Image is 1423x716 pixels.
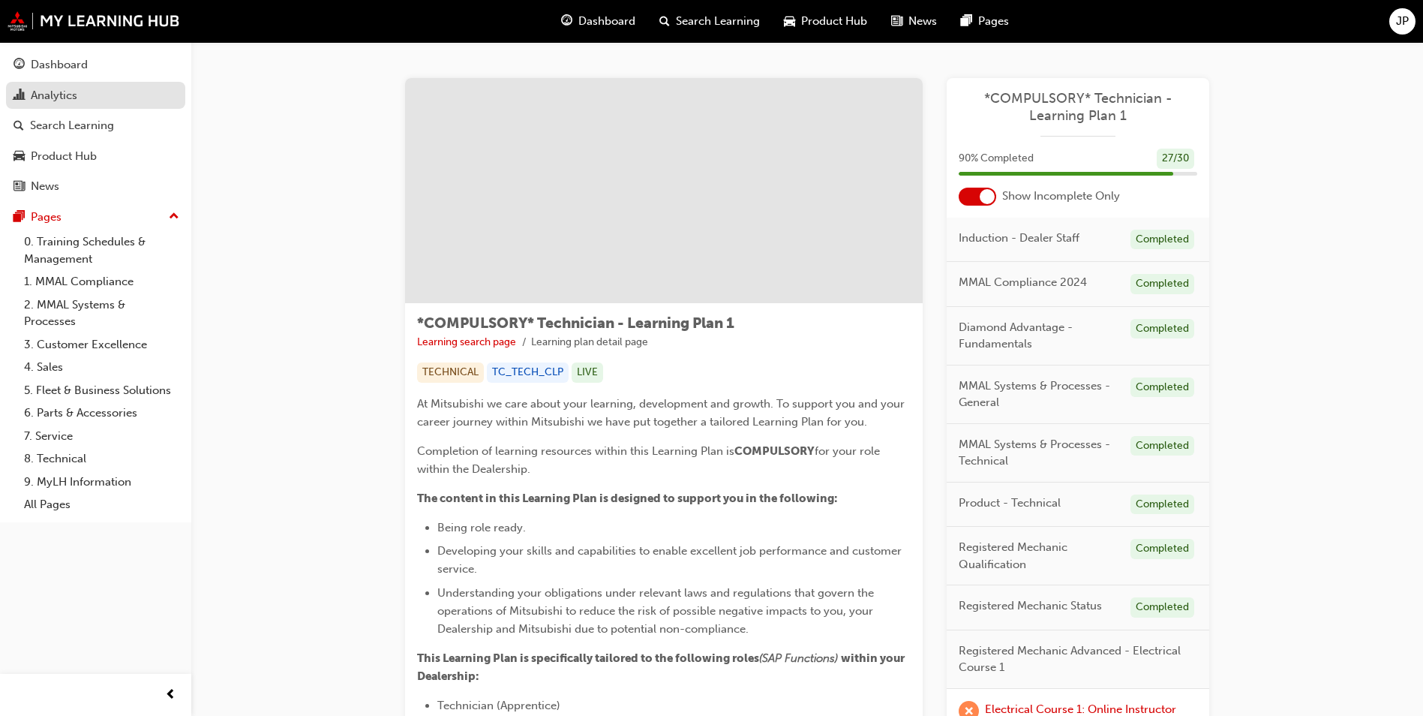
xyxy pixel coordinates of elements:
[1130,230,1194,250] div: Completed
[18,356,185,379] a: 4. Sales
[959,274,1087,291] span: MMAL Compliance 2024
[31,56,88,74] div: Dashboard
[18,402,185,425] a: 6. Parts & Accessories
[417,314,734,332] span: *COMPULSORY* Technician - Learning Plan 1
[1389,8,1415,35] button: JP
[959,436,1118,470] span: MMAL Systems & Processes - Technical
[31,209,62,226] div: Pages
[417,444,883,476] span: for your role within the Dealership.
[6,51,185,79] a: Dashboard
[169,207,179,227] span: up-icon
[417,651,759,665] span: This Learning Plan is specifically tailored to the following roles
[959,150,1034,167] span: 90 % Completed
[1130,539,1194,559] div: Completed
[18,493,185,516] a: All Pages
[14,119,24,133] span: search-icon
[6,143,185,170] a: Product Hub
[891,12,902,31] span: news-icon
[6,82,185,110] a: Analytics
[772,6,879,37] a: car-iconProduct Hub
[1002,188,1120,205] span: Show Incomplete Only
[959,642,1185,676] span: Registered Mechanic Advanced - Electrical Course 1
[437,699,560,712] span: Technician (Apprentice)
[417,651,907,683] span: within your Dealership:
[1130,274,1194,294] div: Completed
[1130,597,1194,618] div: Completed
[978,13,1009,30] span: Pages
[1396,13,1409,30] span: JP
[437,586,877,636] span: Understanding your obligations under relevant laws and regulations that govern the operations of ...
[959,597,1102,615] span: Registered Mechanic Status
[417,444,734,458] span: Completion of learning resources within this Learning Plan is
[908,13,937,30] span: News
[417,492,838,505] span: The content in this Learning Plan is designed to support you in the following:
[561,12,572,31] span: guage-icon
[417,397,908,429] span: At Mitsubishi we care about your learning, development and growth. To support you and your career...
[417,363,484,383] div: TECHNICAL
[437,544,905,576] span: Developing your skills and capabilities to enable excellent job performance and customer service.
[14,180,25,194] span: news-icon
[879,6,949,37] a: news-iconNews
[487,363,569,383] div: TC_TECH_CLP
[6,203,185,231] button: Pages
[417,335,516,348] a: Learning search page
[959,230,1079,247] span: Induction - Dealer Staff
[531,334,648,351] li: Learning plan detail page
[1130,495,1194,515] div: Completed
[959,495,1061,512] span: Product - Technical
[14,150,25,164] span: car-icon
[18,379,185,402] a: 5. Fleet & Business Solutions
[676,13,760,30] span: Search Learning
[18,447,185,471] a: 8. Technical
[30,117,114,134] div: Search Learning
[8,11,180,31] img: mmal
[959,378,1118,411] span: MMAL Systems & Processes - General
[1130,436,1194,456] div: Completed
[31,178,59,195] div: News
[14,59,25,72] span: guage-icon
[437,521,526,534] span: Being role ready.
[165,686,176,705] span: prev-icon
[31,148,97,165] div: Product Hub
[31,87,77,104] div: Analytics
[949,6,1021,37] a: pages-iconPages
[961,12,972,31] span: pages-icon
[659,12,670,31] span: search-icon
[647,6,772,37] a: search-iconSearch Learning
[1130,378,1194,398] div: Completed
[6,173,185,200] a: News
[18,471,185,494] a: 9. MyLH Information
[1157,149,1194,169] div: 27 / 30
[18,425,185,448] a: 7. Service
[784,12,795,31] span: car-icon
[18,293,185,333] a: 2. MMAL Systems & Processes
[6,48,185,203] button: DashboardAnalyticsSearch LearningProduct HubNews
[549,6,647,37] a: guage-iconDashboard
[14,211,25,224] span: pages-icon
[6,112,185,140] a: Search Learning
[801,13,867,30] span: Product Hub
[14,89,25,103] span: chart-icon
[1130,319,1194,339] div: Completed
[18,270,185,293] a: 1. MMAL Compliance
[959,90,1197,124] a: *COMPULSORY* Technician - Learning Plan 1
[572,363,603,383] div: LIVE
[18,333,185,356] a: 3. Customer Excellence
[734,444,815,458] span: COMPULSORY
[18,230,185,270] a: 0. Training Schedules & Management
[959,319,1118,353] span: Diamond Advantage - Fundamentals
[578,13,635,30] span: Dashboard
[759,651,838,665] span: (SAP Functions)
[959,539,1118,573] span: Registered Mechanic Qualification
